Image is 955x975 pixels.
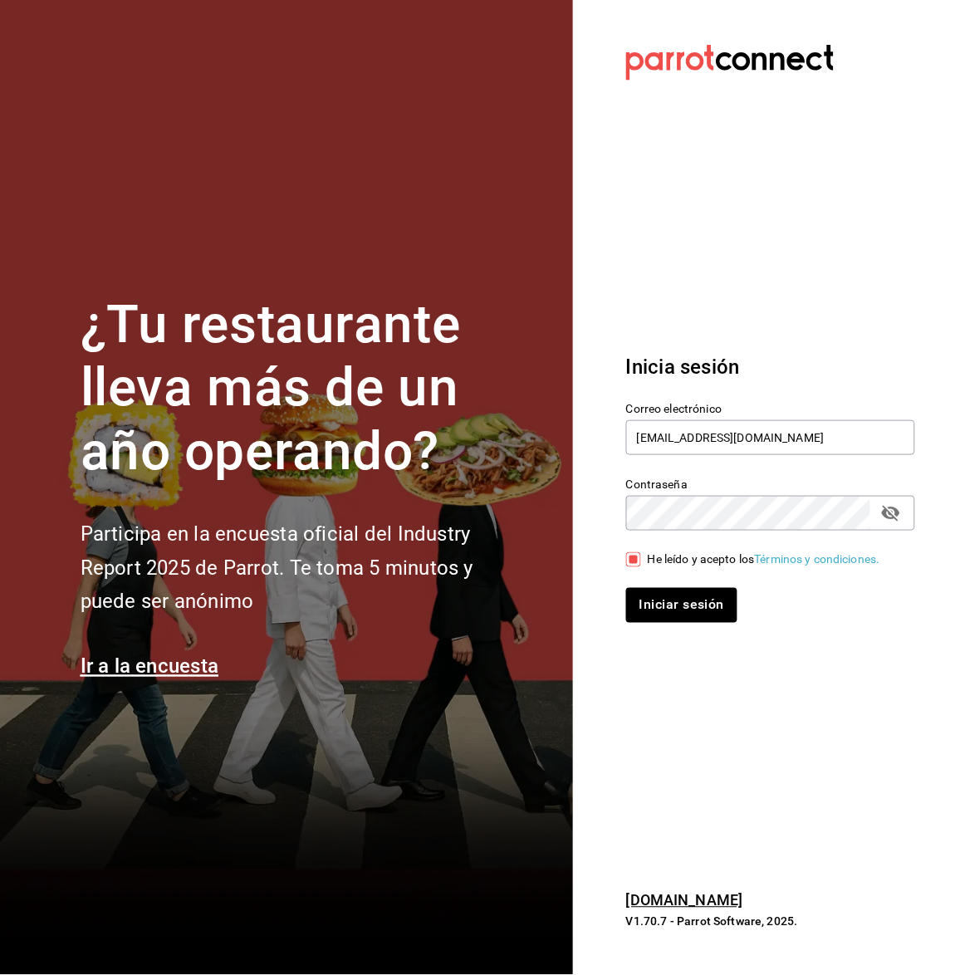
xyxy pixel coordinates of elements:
a: Términos y condiciones. [755,552,880,566]
button: Iniciar sesión [626,588,737,623]
label: Correo electrónico [626,403,915,414]
p: V1.70.7 - Parrot Software, 2025. [626,914,915,930]
div: He leído y acepto los [648,551,880,568]
a: [DOMAIN_NAME] [626,892,743,909]
h1: ¿Tu restaurante lleva más de un año operando? [81,293,529,484]
label: Contraseña [626,478,915,490]
h3: Inicia sesión [626,352,915,382]
h2: Participa en la encuesta oficial del Industry Report 2025 de Parrot. Te toma 5 minutos y puede se... [81,517,529,619]
a: Ir a la encuesta [81,655,219,679]
input: Ingresa tu correo electrónico [626,420,915,455]
button: passwordField [877,499,905,527]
